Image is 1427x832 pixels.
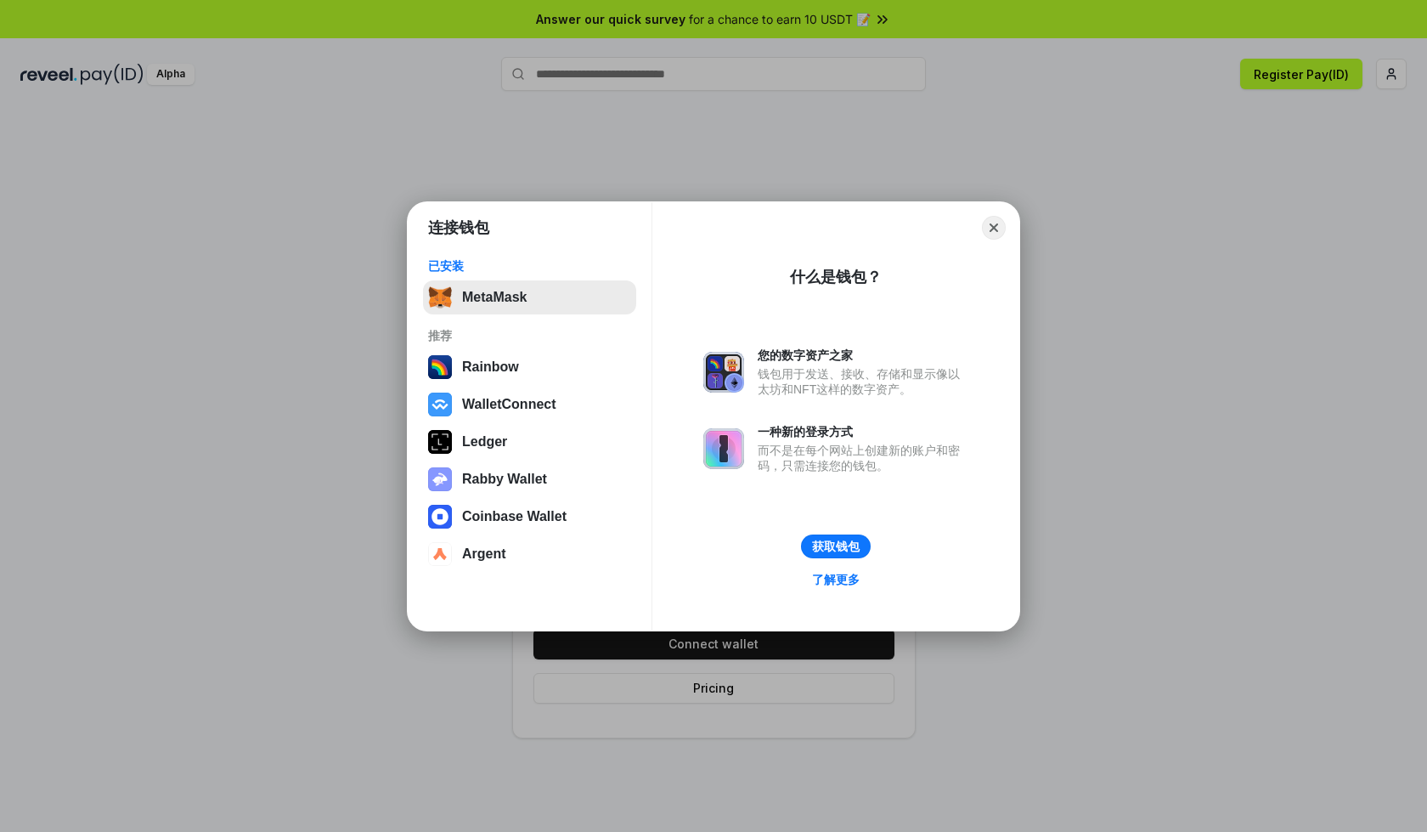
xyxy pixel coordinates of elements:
[462,290,527,305] div: MetaMask
[423,388,636,422] button: WalletConnect
[428,542,452,566] img: svg+xml,%3Csvg%20width%3D%2228%22%20height%3D%2228%22%20viewBox%3D%220%200%2028%2028%22%20fill%3D...
[428,355,452,379] img: svg+xml,%3Csvg%20width%3D%22120%22%20height%3D%22120%22%20viewBox%3D%220%200%20120%20120%22%20fil...
[428,393,452,416] img: svg+xml,%3Csvg%20width%3D%2228%22%20height%3D%2228%22%20viewBox%3D%220%200%2028%2028%22%20fill%3D...
[758,348,968,363] div: 您的数字资产之家
[801,535,871,558] button: 获取钱包
[428,467,452,491] img: svg+xml,%3Csvg%20xmlns%3D%22http%3A%2F%2Fwww.w3.org%2F2000%2Fsvg%22%20fill%3D%22none%22%20viewBox...
[423,350,636,384] button: Rainbow
[462,509,567,524] div: Coinbase Wallet
[423,425,636,459] button: Ledger
[428,286,452,309] img: svg+xml,%3Csvg%20fill%3D%22none%22%20height%3D%2233%22%20viewBox%3D%220%200%2035%2033%22%20width%...
[982,216,1006,240] button: Close
[462,397,556,412] div: WalletConnect
[428,258,631,274] div: 已安装
[812,539,860,554] div: 获取钱包
[428,218,489,238] h1: 连接钱包
[812,572,860,587] div: 了解更多
[462,434,507,450] div: Ledger
[462,546,506,562] div: Argent
[462,472,547,487] div: Rabby Wallet
[423,500,636,534] button: Coinbase Wallet
[423,280,636,314] button: MetaMask
[758,366,968,397] div: 钱包用于发送、接收、存储和显示像以太坊和NFT这样的数字资产。
[428,430,452,454] img: svg+xml,%3Csvg%20xmlns%3D%22http%3A%2F%2Fwww.w3.org%2F2000%2Fsvg%22%20width%3D%2228%22%20height%3...
[802,569,870,591] a: 了解更多
[428,505,452,529] img: svg+xml,%3Csvg%20width%3D%2228%22%20height%3D%2228%22%20viewBox%3D%220%200%2028%2028%22%20fill%3D...
[423,537,636,571] button: Argent
[428,328,631,343] div: 推荐
[790,267,882,287] div: 什么是钱包？
[703,428,744,469] img: svg+xml,%3Csvg%20xmlns%3D%22http%3A%2F%2Fwww.w3.org%2F2000%2Fsvg%22%20fill%3D%22none%22%20viewBox...
[462,359,519,375] div: Rainbow
[758,424,968,439] div: 一种新的登录方式
[423,462,636,496] button: Rabby Wallet
[758,443,968,473] div: 而不是在每个网站上创建新的账户和密码，只需连接您的钱包。
[703,352,744,393] img: svg+xml,%3Csvg%20xmlns%3D%22http%3A%2F%2Fwww.w3.org%2F2000%2Fsvg%22%20fill%3D%22none%22%20viewBox...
